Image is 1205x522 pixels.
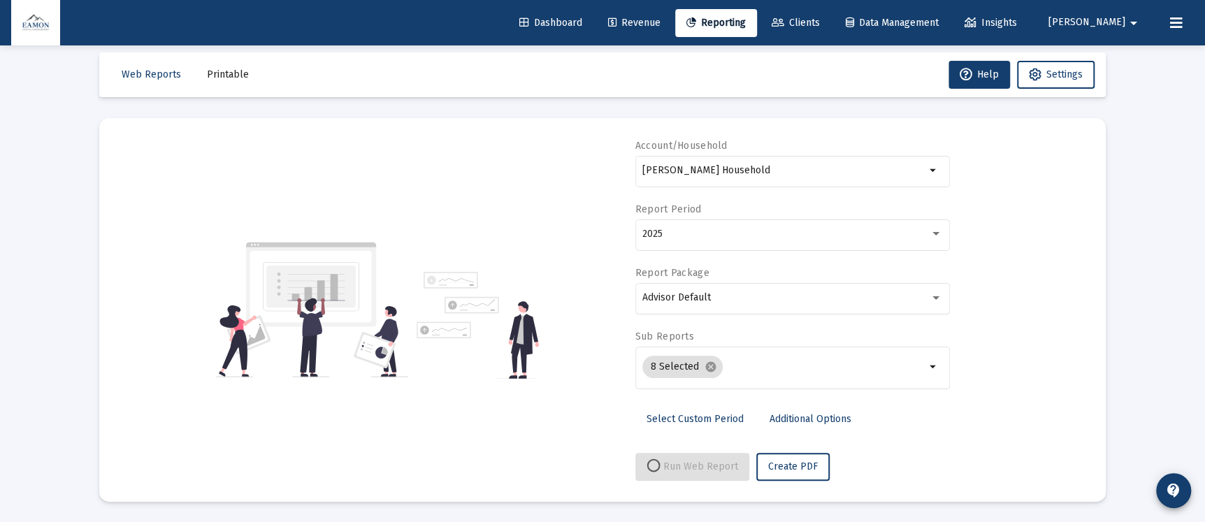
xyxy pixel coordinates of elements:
[675,9,757,37] a: Reporting
[1048,17,1125,29] span: [PERSON_NAME]
[1165,482,1182,499] mat-icon: contact_support
[642,291,711,303] span: Advisor Default
[1046,68,1083,80] span: Settings
[770,413,851,425] span: Additional Options
[196,61,260,89] button: Printable
[216,240,408,379] img: reporting
[642,356,723,378] mat-chip: 8 Selected
[417,272,539,379] img: reporting-alt
[925,162,942,179] mat-icon: arrow_drop_down
[760,9,831,37] a: Clients
[948,61,1010,89] button: Help
[110,61,192,89] button: Web Reports
[705,361,717,373] mat-icon: cancel
[756,453,830,481] button: Create PDF
[22,9,50,37] img: Dashboard
[647,413,744,425] span: Select Custom Period
[960,68,999,80] span: Help
[635,453,749,481] button: Run Web Report
[642,353,925,381] mat-chip-list: Selection
[953,9,1028,37] a: Insights
[686,17,746,29] span: Reporting
[608,17,661,29] span: Revenue
[635,203,702,215] label: Report Period
[1125,9,1142,37] mat-icon: arrow_drop_down
[965,17,1017,29] span: Insights
[768,461,818,472] span: Create PDF
[772,17,820,29] span: Clients
[846,17,939,29] span: Data Management
[597,9,672,37] a: Revenue
[519,17,582,29] span: Dashboard
[122,68,181,80] span: Web Reports
[508,9,593,37] a: Dashboard
[642,165,925,176] input: Search or select an account or household
[635,140,728,152] label: Account/Household
[1032,8,1159,36] button: [PERSON_NAME]
[835,9,950,37] a: Data Management
[635,331,694,342] label: Sub Reports
[635,267,709,279] label: Report Package
[642,228,663,240] span: 2025
[925,358,942,375] mat-icon: arrow_drop_down
[207,68,249,80] span: Printable
[647,461,738,472] span: Run Web Report
[1017,61,1095,89] button: Settings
